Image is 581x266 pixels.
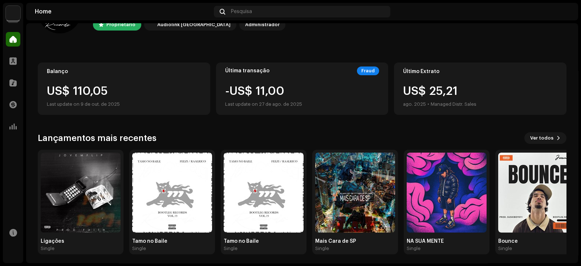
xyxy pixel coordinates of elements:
div: Último Extrato [403,69,557,74]
h3: Lançamentos mais recentes [38,132,157,144]
div: Administrador [245,20,280,29]
div: Bounce [498,238,578,244]
div: Balanço [47,69,201,74]
div: Single [407,246,420,251]
button: Ver todos [524,132,566,144]
re-o-card-value: Balanço [38,63,210,115]
re-o-card-value: Último Extrato [394,63,566,115]
div: Ligações [41,238,121,244]
img: 3cf7478b-c9a0-4c04-bd7e-0955caf12451 [498,153,578,233]
img: 8b5678a4-99e4-489f-9ad1-687c98ec70fb [407,153,487,233]
img: e4bea413-9220-4982-a9cc-fc3f0862d9c9 [41,153,121,233]
div: Tamo no Baile [132,238,212,244]
img: 6acff3bc-66f8-49f2-94c0-4b218d7f5010 [132,153,212,233]
div: Proprietário [106,20,135,29]
div: Single [132,246,146,251]
div: Single [498,246,512,251]
img: 730b9dfe-18b5-4111-b483-f30b0c182d82 [6,6,20,20]
div: Single [315,246,329,251]
img: d6c61204-3b24-4ab3-aa17-e468c1c07499 [558,6,569,17]
span: Pesquisa [231,9,252,15]
div: Audiolink [GEOGRAPHIC_DATA] [157,20,231,29]
div: Single [224,246,237,251]
span: Ver todos [530,131,553,145]
img: 730b9dfe-18b5-4111-b483-f30b0c182d82 [146,20,154,29]
div: Single [41,246,54,251]
div: Home [35,9,211,15]
div: Tamo no Baile [224,238,304,244]
div: • [427,100,429,109]
div: Fraud [357,66,379,75]
img: 66ee00e4-4e7a-42dc-974a-d253e6800586 [315,153,395,233]
div: Last update on 9 de out. de 2025 [47,100,201,109]
div: Managed Distr. Sales [431,100,476,109]
div: ago. 2025 [403,100,426,109]
div: NA SUA MENTE [407,238,487,244]
div: Last update on 27 de ago. de 2025 [225,100,302,109]
div: Última transação [225,68,269,74]
img: 008096c0-02e2-4e40-af69-5ed2e39ccf97 [224,153,304,233]
div: Mais Cara de SP [315,238,395,244]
